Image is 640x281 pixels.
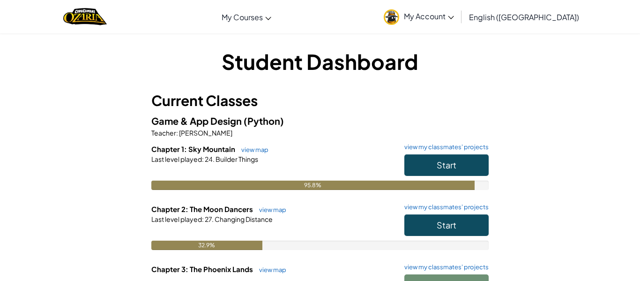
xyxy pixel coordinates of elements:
span: My Account [404,11,454,21]
h1: Student Dashboard [151,47,489,76]
span: Last level played [151,215,202,223]
button: Start [404,154,489,176]
span: Start [437,220,456,230]
span: : [176,129,178,137]
span: Chapter 1: Sky Mountain [151,144,237,153]
span: [PERSON_NAME] [178,129,232,137]
span: Chapter 3: The Phoenix Lands [151,265,254,273]
span: Chapter 2: The Moon Dancers [151,205,254,213]
span: Builder Things [215,155,258,163]
span: Last level played [151,155,202,163]
a: English ([GEOGRAPHIC_DATA]) [464,4,584,30]
span: Game & App Design [151,115,244,127]
span: 24. [204,155,215,163]
span: Changing Distance [214,215,273,223]
span: English ([GEOGRAPHIC_DATA]) [469,12,579,22]
span: : [202,155,204,163]
div: 95.8% [151,181,475,190]
span: My Courses [222,12,263,22]
a: view my classmates' projects [400,144,489,150]
img: Home [63,7,107,26]
a: view map [254,206,286,213]
a: My Courses [217,4,276,30]
a: view map [237,146,268,153]
span: 27. [204,215,214,223]
h3: Current Classes [151,90,489,111]
a: view my classmates' projects [400,204,489,210]
button: Start [404,214,489,236]
img: avatar [384,9,399,25]
a: view map [254,266,286,273]
a: Ozaria by CodeCombat logo [63,7,107,26]
span: : [202,215,204,223]
div: 32.9% [151,241,262,250]
span: (Python) [244,115,284,127]
a: view my classmates' projects [400,264,489,270]
span: Start [437,159,456,170]
a: My Account [379,2,459,31]
span: Teacher [151,129,176,137]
